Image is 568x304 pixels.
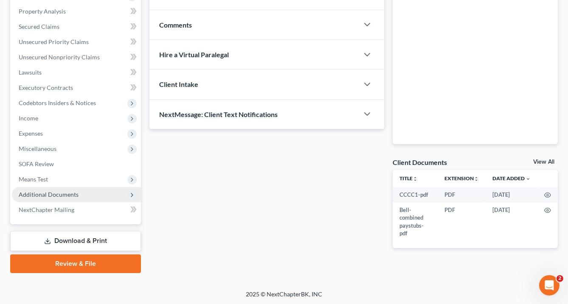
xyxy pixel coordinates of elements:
[160,50,229,59] span: Hire a Virtual Paralegal
[12,80,141,95] a: Executory Contracts
[19,8,66,15] span: Property Analysis
[19,206,74,213] span: NextChapter Mailing
[10,231,141,251] a: Download & Print
[444,175,479,181] a: Extensionunfold_more
[19,69,42,76] span: Lawsuits
[12,19,141,34] a: Secured Claims
[19,84,73,91] span: Executory Contracts
[474,176,479,181] i: unfold_more
[12,4,141,19] a: Property Analysis
[160,21,192,29] span: Comments
[19,53,100,61] span: Unsecured Nonpriority Claims
[19,99,96,106] span: Codebtors Insiders & Notices
[160,80,199,88] span: Client Intake
[557,275,563,282] span: 2
[526,176,531,181] i: expand_more
[533,159,554,165] a: View All
[19,38,89,45] span: Unsecured Priority Claims
[12,156,141,172] a: SOFA Review
[539,275,560,296] iframe: Intercom live chat
[12,202,141,218] a: NextChapter Mailing
[492,175,531,181] a: Date Added expand_more
[19,130,43,137] span: Expenses
[393,202,438,241] td: Bell- combined paystubs-pdf
[12,34,141,50] a: Unsecured Priority Claims
[19,160,54,167] span: SOFA Review
[393,158,447,167] div: Client Documents
[10,254,141,273] a: Review & File
[19,114,38,122] span: Income
[486,187,537,202] td: [DATE]
[393,187,438,202] td: CCCC1-pdf
[160,110,278,118] span: NextMessage: Client Text Notifications
[19,145,56,152] span: Miscellaneous
[438,187,486,202] td: PDF
[19,23,59,30] span: Secured Claims
[438,202,486,241] td: PDF
[12,50,141,65] a: Unsecured Nonpriority Claims
[413,176,418,181] i: unfold_more
[486,202,537,241] td: [DATE]
[19,176,48,183] span: Means Test
[12,65,141,80] a: Lawsuits
[399,175,418,181] a: Titleunfold_more
[19,191,79,198] span: Additional Documents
